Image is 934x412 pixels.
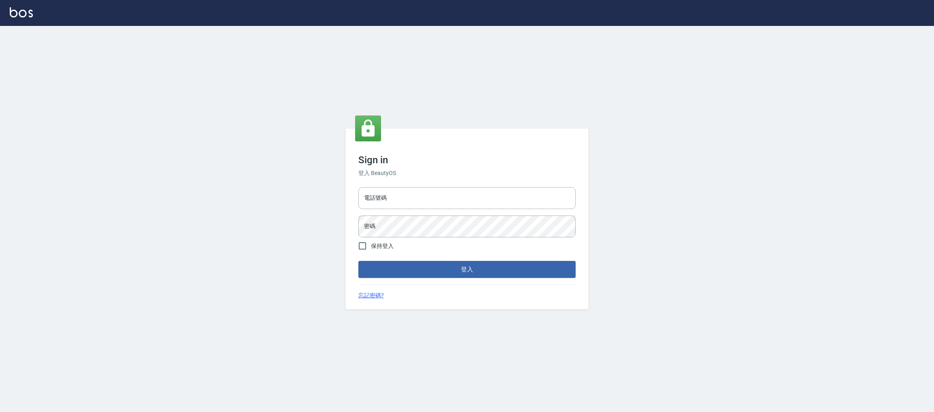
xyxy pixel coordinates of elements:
[358,169,576,177] h6: 登入 BeautyOS
[371,242,394,250] span: 保持登入
[358,154,576,166] h3: Sign in
[10,7,33,17] img: Logo
[358,291,384,300] a: 忘記密碼?
[358,261,576,278] button: 登入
